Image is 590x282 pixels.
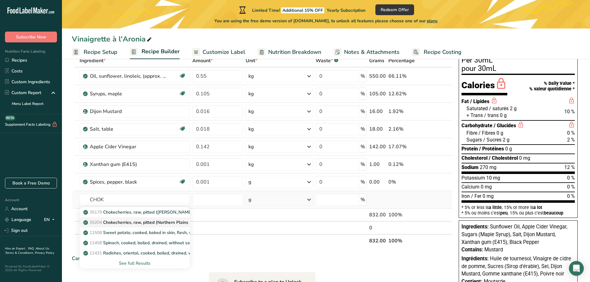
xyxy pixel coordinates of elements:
[567,193,575,199] span: 0 %
[80,193,190,206] input: Add Ingredient
[192,45,245,59] a: Customize Label
[369,161,386,168] div: 1.00
[412,45,461,59] a: Recipe Costing
[461,211,575,215] div: * 5% ou moins c’est , 15% ou plus c’est
[369,178,386,186] div: 0.00
[479,130,495,136] span: / Fibres
[461,164,479,170] span: Sodium
[16,34,46,40] span: Subscribe Now
[369,72,386,80] div: 550.00
[44,216,57,223] div: EN
[369,108,386,115] div: 16.00
[496,130,503,136] span: 0 g
[90,108,167,115] div: Dijon Mustard
[72,255,452,262] div: Can't find your ingredient?
[5,115,15,120] div: BETA
[90,219,102,225] span: 35204
[503,137,509,143] span: 2 g
[470,98,489,104] span: / Lipides
[214,18,438,24] span: You are using the free demo version of [DOMAIN_NAME], to unlock all features please choose one of...
[489,205,502,210] span: a little
[481,184,492,190] span: 0 mg
[268,48,321,56] span: Nutrition Breakdown
[258,45,321,59] a: Nutrition Breakdown
[567,130,575,136] span: 0 %
[248,72,254,80] div: kg
[461,203,575,215] section: * 5% or less is , 15% or more is
[369,143,386,150] div: 142.00
[28,246,36,251] a: FAQ .
[461,123,492,128] span: Carbohydrate
[80,207,190,217] a: 35179Chokecherries, raw, pitted ([PERSON_NAME])
[564,109,575,115] span: 10 %
[486,175,500,181] span: 10 mg
[246,57,257,64] span: Unit
[544,210,563,215] span: beaucoup
[564,164,575,170] span: 12 %
[80,238,190,248] a: 11458Spinach, cooked, boiled, drained, without salt
[5,214,31,225] a: Language
[427,18,438,24] span: plans
[90,240,102,246] span: 11458
[90,161,167,168] div: Xanthan gum (E415)
[569,261,584,276] div: Open Intercom Messenger
[483,193,494,199] span: 0 mg
[369,211,386,219] div: 832.00
[84,48,117,56] span: Recipe Setup
[461,184,479,190] span: Calcium
[80,248,190,258] a: 11431Radishes, oriental, cooked, boiled, drained, without salt
[424,48,461,56] span: Recipe Costing
[130,45,180,59] a: Recipe Builder
[5,178,57,189] a: Book a Free Demo
[461,193,470,199] span: Iron
[5,246,49,255] a: About Us .
[484,112,499,118] span: / trans
[466,130,477,136] span: Fibre
[90,90,167,98] div: Syrups, maple
[80,217,190,228] a: 35204Chokecherries, raw, pitted (Northern Plains Indians)
[5,265,57,272] div: Powered By FoodLabelMaker © 2025 All Rights Reserved
[90,209,102,215] span: 35179
[90,230,102,236] span: 11508
[461,256,489,262] span: Ingrédients:
[72,33,153,45] div: Vinaigrette à l'Aronia
[388,211,423,219] div: 100%
[484,247,503,253] span: Mustard
[5,251,35,255] a: Terms & Conditions .
[90,125,167,133] div: Salt, table
[388,90,423,98] div: 12.62%
[35,251,54,255] a: Privacy Policy
[80,228,190,238] a: 11508Sweet potato, cooked, baked in skin, flesh, without salt
[489,155,518,161] span: / Cholestérol
[85,260,185,267] div: See full Results
[533,205,542,210] span: a lot
[388,72,423,80] div: 66.11%
[5,89,41,96] div: Custom Report
[388,161,423,168] div: 0.12%
[248,161,254,168] div: kg
[388,143,423,150] div: 17.07%
[461,247,483,253] span: Contains:
[388,57,415,64] span: Percentage
[466,106,488,111] span: Saturated
[85,229,213,236] p: Sweet potato, cooked, baked in skin, flesh, without salt
[388,108,423,115] div: 1.92%
[90,250,102,256] span: 11431
[567,184,575,190] span: 0 %
[248,108,254,115] div: kg
[461,175,485,181] span: Potassium
[461,98,469,104] span: Fat
[80,258,190,268] div: See full Results
[483,137,501,143] span: / Sucres
[461,224,567,245] span: Sunflower Oil, Apple Cider Vinegar, Sugars (Maple Syrup), Salt, Dijon Mustard, Xanthan gum (E415)...
[461,77,507,95] div: Calories
[461,155,487,161] span: Cholesterol
[529,81,575,92] div: % Daily Value * % valeur quotidienne *
[248,143,254,150] div: kg
[480,164,496,170] span: 270 mg
[85,219,205,226] p: Chokecherries, raw, pitted (Northern Plains Indians)
[248,125,254,133] div: kg
[388,125,423,133] div: 2.16%
[381,7,409,13] span: Redeem Offer
[369,90,386,98] div: 105.00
